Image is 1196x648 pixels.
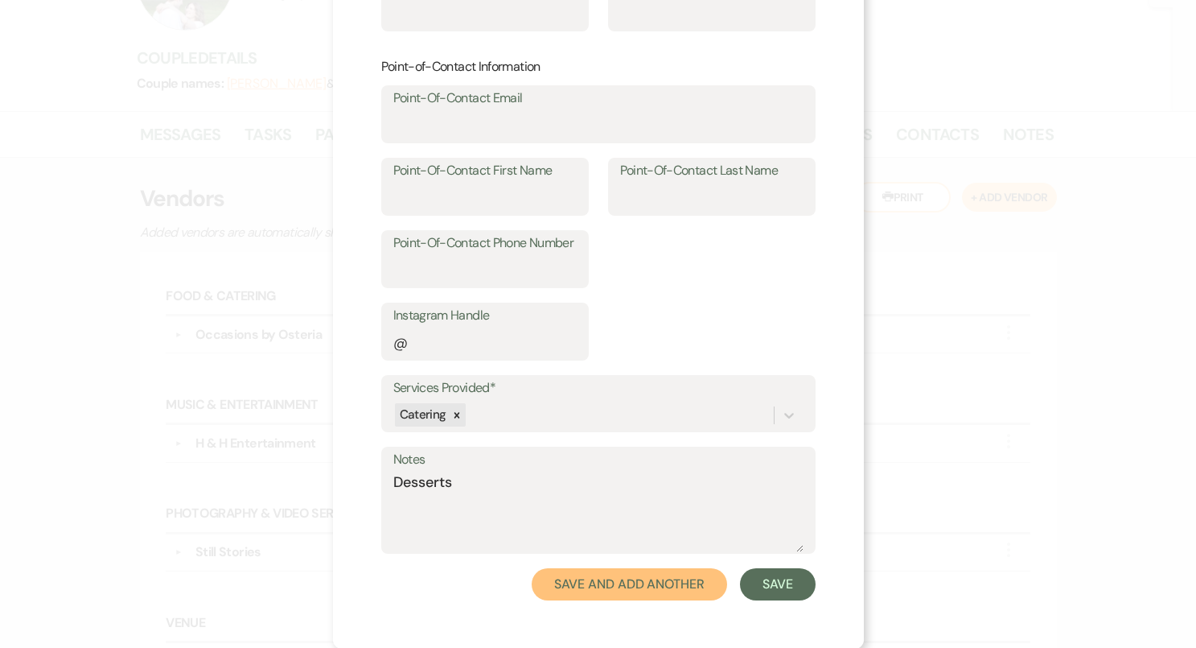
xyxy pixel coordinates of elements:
div: @ [393,332,407,354]
label: Point-Of-Contact Last Name [620,159,803,183]
label: Point-Of-Contact Phone Number [393,232,577,255]
label: Services Provided* [393,377,803,400]
label: Point-Of-Contact Email [393,87,803,110]
label: Point-Of-Contact First Name [393,159,577,183]
div: Catering [395,403,449,427]
h3: Point-of-Contact Information [381,58,816,76]
button: Save and Add Another [532,568,726,601]
button: Save [740,568,816,601]
label: Notes [393,448,803,472]
label: Instagram Handle [393,304,577,328]
textarea: Desserts [393,472,803,552]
